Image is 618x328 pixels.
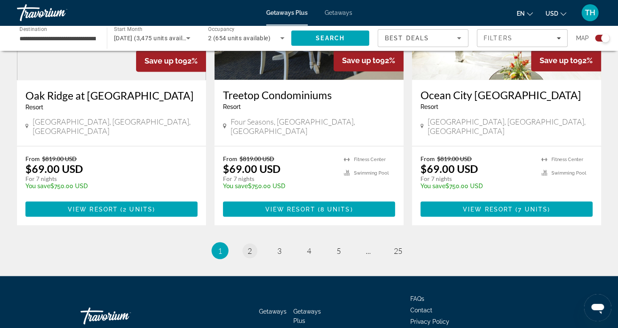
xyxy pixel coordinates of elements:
[25,103,43,110] span: Resort
[25,175,189,182] p: For 7 nights
[316,35,345,42] span: Search
[266,9,308,16] a: Getaways Plus
[437,155,472,162] span: $819.00 USD
[223,162,281,175] p: $69.00 USD
[334,50,404,71] div: 92%
[477,29,568,47] button: Filters
[410,295,424,302] a: FAQs
[410,318,449,325] a: Privacy Policy
[579,4,601,22] button: User Menu
[513,206,550,212] span: ( )
[19,26,47,32] span: Destination
[33,117,198,135] span: [GEOGRAPHIC_DATA], [GEOGRAPHIC_DATA], [GEOGRAPHIC_DATA]
[208,35,270,42] span: 2 (654 units available)
[420,155,435,162] span: From
[248,246,252,255] span: 2
[320,206,351,212] span: 8 units
[551,156,583,162] span: Fitness Center
[463,206,513,212] span: View Resort
[410,306,432,313] a: Contact
[385,33,461,43] mat-select: Sort by
[17,2,102,24] a: Travorium
[223,155,237,162] span: From
[420,175,533,182] p: For 7 nights
[223,182,248,189] span: You save
[25,182,189,189] p: $750.00 USD
[223,88,395,101] a: Treetop Condominiums
[337,246,341,255] span: 5
[223,201,395,217] button: View Resort(8 units)
[484,35,512,42] span: Filters
[385,35,429,42] span: Best Deals
[354,170,389,175] span: Swimming Pool
[231,117,395,135] span: Four Seasons, [GEOGRAPHIC_DATA], [GEOGRAPHIC_DATA]
[517,7,533,19] button: Change language
[293,308,321,324] a: Getaways Plus
[420,182,445,189] span: You save
[420,182,533,189] p: $750.00 USD
[145,56,183,65] span: Save up to
[518,206,548,212] span: 7 units
[354,156,386,162] span: Fitness Center
[291,31,369,46] button: Search
[420,201,593,217] button: View Resort(7 units)
[68,206,118,212] span: View Resort
[223,182,335,189] p: $750.00 USD
[223,175,335,182] p: For 7 nights
[584,294,611,321] iframe: Button to launch messaging window
[25,155,40,162] span: From
[265,206,315,212] span: View Resort
[136,50,206,72] div: 92%
[25,201,198,217] button: View Resort(2 units)
[123,206,153,212] span: 2 units
[208,26,235,32] span: Occupancy
[420,162,478,175] p: $69.00 USD
[540,56,578,65] span: Save up to
[118,206,155,212] span: ( )
[315,206,353,212] span: ( )
[307,246,311,255] span: 4
[114,26,142,32] span: Start Month
[517,10,525,17] span: en
[239,155,274,162] span: $819.00 USD
[551,170,586,175] span: Swimming Pool
[546,7,566,19] button: Change currency
[42,155,77,162] span: $819.00 USD
[25,182,50,189] span: You save
[223,103,241,110] span: Resort
[218,246,222,255] span: 1
[277,246,281,255] span: 3
[366,246,371,255] span: ...
[585,8,595,17] span: TH
[25,89,198,101] a: Oak Ridge at [GEOGRAPHIC_DATA]
[325,9,352,16] a: Getaways
[259,308,287,314] a: Getaways
[19,33,96,44] input: Select destination
[428,117,593,135] span: [GEOGRAPHIC_DATA], [GEOGRAPHIC_DATA], [GEOGRAPHIC_DATA]
[546,10,558,17] span: USD
[342,56,380,65] span: Save up to
[531,50,601,71] div: 92%
[114,35,196,42] span: [DATE] (3,475 units available)
[420,88,593,101] a: Ocean City [GEOGRAPHIC_DATA]
[394,246,402,255] span: 25
[17,242,601,259] nav: Pagination
[420,103,438,110] span: Resort
[576,32,589,44] span: Map
[25,162,83,175] p: $69.00 USD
